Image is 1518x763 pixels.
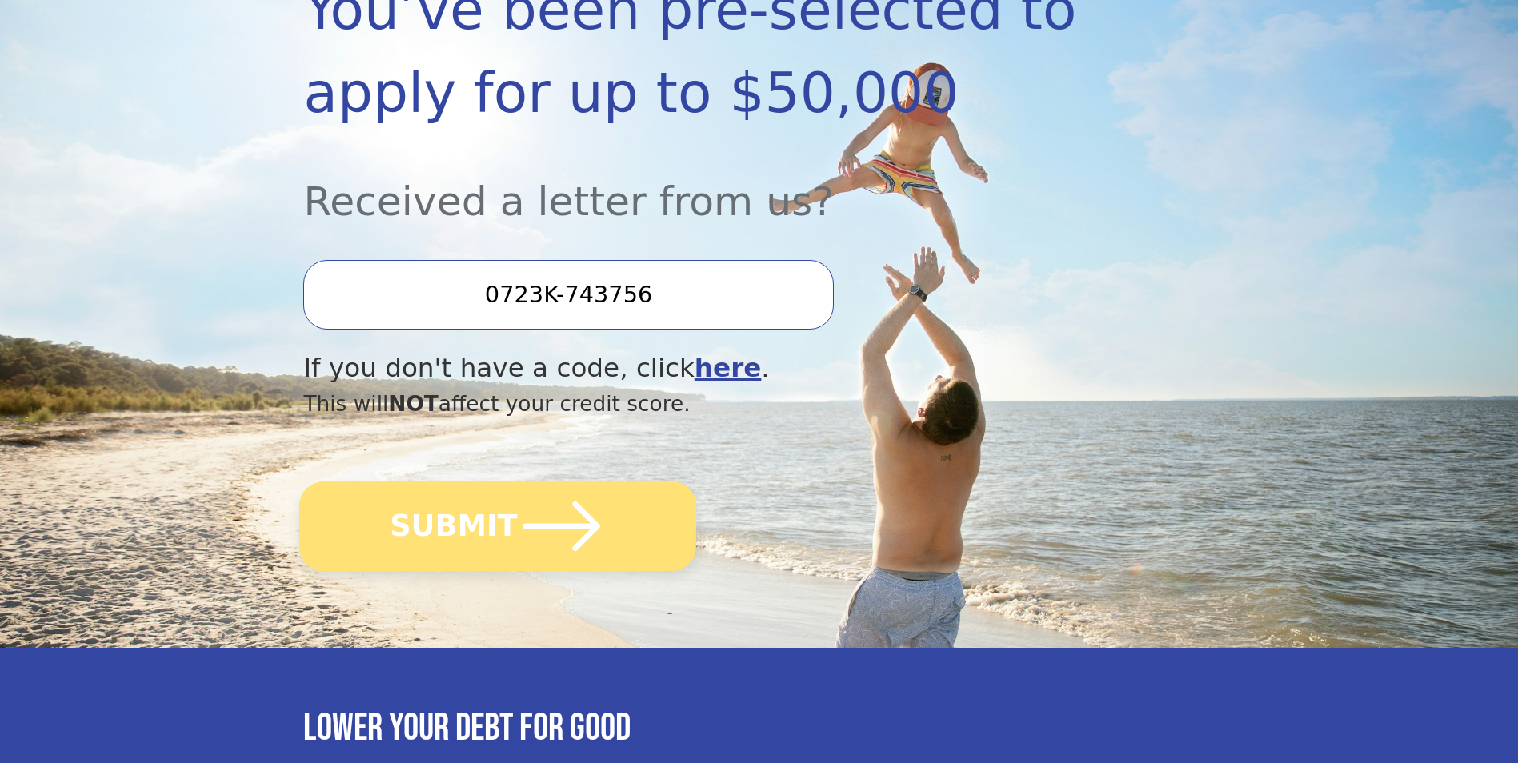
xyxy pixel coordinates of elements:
[303,388,1077,420] div: This will affect your credit score.
[303,134,1077,231] div: Received a letter from us?
[303,705,1214,752] h3: Lower your debt for good
[388,391,439,416] span: NOT
[695,353,762,383] a: here
[303,349,1077,388] div: If you don't have a code, click .
[303,260,833,329] input: Enter your Offer Code:
[300,481,697,571] button: SUBMIT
